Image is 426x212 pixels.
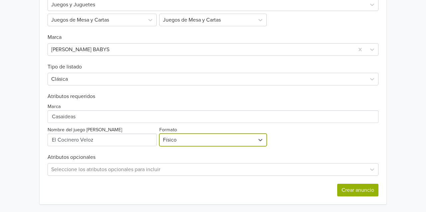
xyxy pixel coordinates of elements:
[48,93,378,100] h6: Atributos requeridos
[48,126,122,134] label: Nombre del juego [PERSON_NAME]
[337,184,378,196] button: Crear anuncio
[48,103,61,110] label: Marca
[48,56,378,70] h6: Tipo de listado
[159,126,177,134] label: Formato
[48,26,378,41] h6: Marca
[48,154,378,160] h6: Atributos opcionales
